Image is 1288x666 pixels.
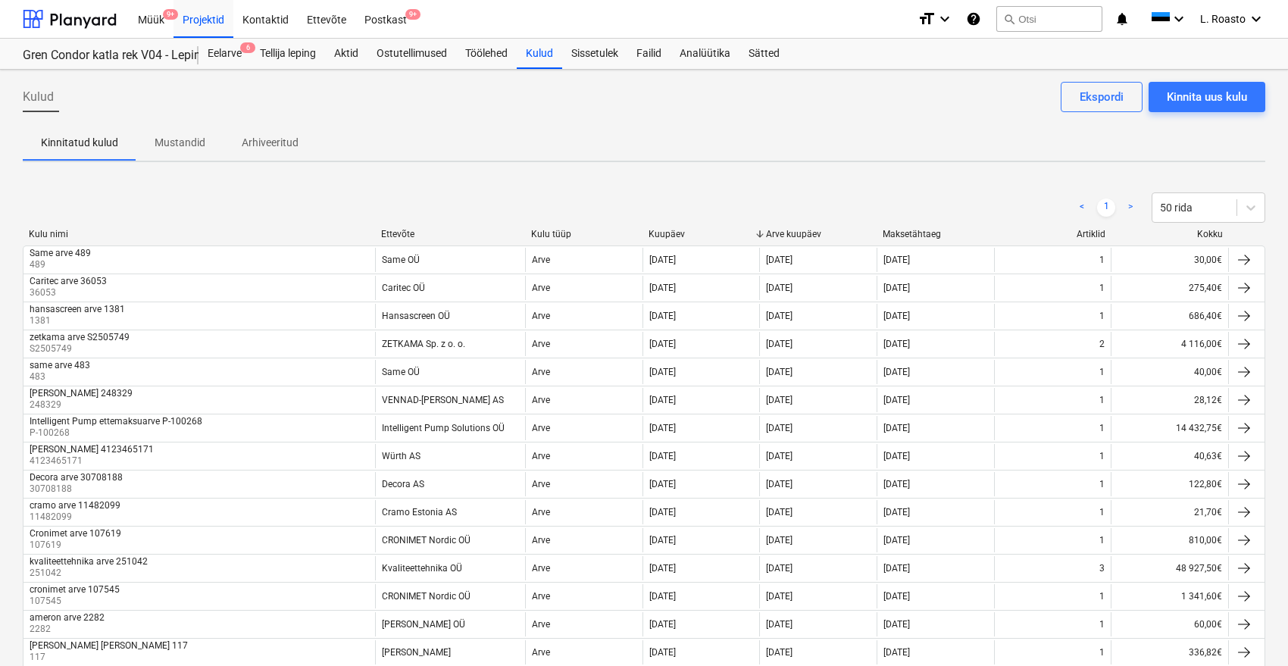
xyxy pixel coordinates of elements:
[30,584,120,595] div: cronimet arve 107545
[30,286,110,299] p: 36053
[1097,199,1115,217] a: Page 1 is your current page
[649,367,676,377] div: [DATE]
[627,39,671,69] a: Failid
[739,39,789,69] a: Sätted
[966,10,981,28] i: Abikeskus
[30,556,148,567] div: kvaliteettehnika arve 251042
[649,591,676,602] div: [DATE]
[766,647,792,658] div: [DATE]
[649,507,676,517] div: [DATE]
[532,563,550,574] div: Arve
[766,395,792,405] div: [DATE]
[30,332,130,342] div: zetkama arve S2505749
[1111,276,1228,300] div: 275,40€
[1111,556,1228,580] div: 48 927,50€
[30,651,191,664] p: 117
[936,10,954,28] i: keyboard_arrow_down
[30,304,125,314] div: hansascreen arve 1381
[918,10,936,28] i: format_size
[649,229,754,239] div: Kuupäev
[649,563,676,574] div: [DATE]
[1099,591,1105,602] div: 1
[456,39,517,69] div: Töölehed
[883,507,910,517] div: [DATE]
[649,339,676,349] div: [DATE]
[1149,82,1265,112] button: Kinnita uus kulu
[1111,640,1228,664] div: 336,82€
[382,535,470,546] div: CRONIMET Nordic OÜ
[382,255,420,265] div: Same OÜ
[532,255,550,265] div: Arve
[30,314,128,327] p: 1381
[382,591,470,602] div: CRONIMET Nordic OÜ
[532,507,550,517] div: Arve
[766,311,792,321] div: [DATE]
[1061,82,1143,112] button: Ekspordi
[766,451,792,461] div: [DATE]
[30,416,202,427] div: Intelligent Pump ettemaksuarve P-100268
[30,276,107,286] div: Caritec arve 36053
[382,619,465,630] div: [PERSON_NAME] OÜ
[532,423,550,433] div: Arve
[1111,388,1228,412] div: 28,12€
[30,595,123,608] p: 107545
[1111,416,1228,440] div: 14 432,75€
[382,647,451,658] div: [PERSON_NAME]
[883,229,988,239] div: Maksetähtaeg
[1099,479,1105,489] div: 1
[649,479,676,489] div: [DATE]
[30,399,136,411] p: 248329
[532,591,550,602] div: Arve
[41,135,118,151] p: Kinnitatud kulud
[382,367,420,377] div: Same OÜ
[996,6,1102,32] button: Otsi
[381,229,519,239] div: Ettevõte
[766,229,871,239] div: Arve kuupäev
[30,539,124,552] p: 107619
[883,647,910,658] div: [DATE]
[766,367,792,377] div: [DATE]
[30,640,188,651] div: [PERSON_NAME] [PERSON_NAME] 117
[1099,647,1105,658] div: 1
[1111,332,1228,356] div: 4 116,00€
[1099,283,1105,293] div: 1
[242,135,299,151] p: Arhiveeritud
[30,258,94,271] p: 489
[766,339,792,349] div: [DATE]
[30,472,123,483] div: Decora arve 30708188
[251,39,325,69] a: Tellija leping
[671,39,739,69] div: Analüütika
[382,479,424,489] div: Decora AS
[883,451,910,461] div: [DATE]
[382,311,450,321] div: Hansascreen OÜ
[766,535,792,546] div: [DATE]
[382,339,465,349] div: ZETKAMA Sp. z o. o.
[883,395,910,405] div: [DATE]
[766,591,792,602] div: [DATE]
[1099,563,1105,574] div: 3
[155,135,205,151] p: Mustandid
[325,39,367,69] a: Aktid
[517,39,562,69] div: Kulud
[649,255,676,265] div: [DATE]
[1000,229,1105,239] div: Artiklid
[1111,248,1228,272] div: 30,00€
[382,283,425,293] div: Caritec OÜ
[30,444,154,455] div: [PERSON_NAME] 4123465171
[1099,451,1105,461] div: 1
[532,619,550,630] div: Arve
[766,619,792,630] div: [DATE]
[1099,619,1105,630] div: 1
[1111,612,1228,636] div: 60,00€
[1111,304,1228,328] div: 686,40€
[1111,360,1228,384] div: 40,00€
[649,311,676,321] div: [DATE]
[1111,584,1228,608] div: 1 341,60€
[30,455,157,467] p: 4123465171
[883,479,910,489] div: [DATE]
[30,567,151,580] p: 251042
[649,423,676,433] div: [DATE]
[883,339,910,349] div: [DATE]
[1099,367,1105,377] div: 1
[766,423,792,433] div: [DATE]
